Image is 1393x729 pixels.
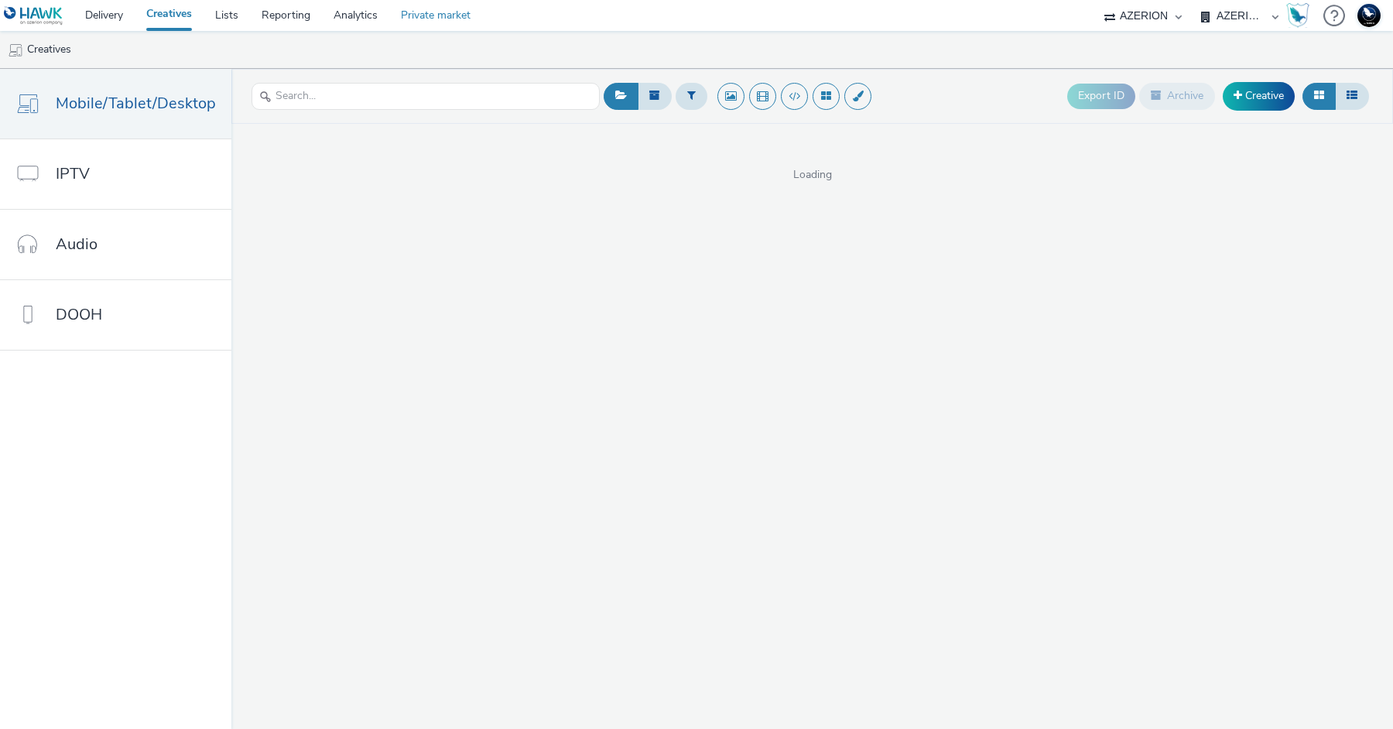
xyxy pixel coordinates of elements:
button: Table [1335,83,1369,109]
a: Creative [1223,82,1295,110]
img: Support Hawk [1357,4,1381,27]
span: Loading [231,167,1393,183]
span: Audio [56,233,98,255]
span: Mobile/Tablet/Desktop [56,92,216,115]
img: undefined Logo [4,6,63,26]
span: IPTV [56,163,90,185]
a: Hawk Academy [1286,3,1316,28]
img: mobile [8,43,23,58]
button: Archive [1139,83,1215,109]
img: Hawk Academy [1286,3,1309,28]
button: Grid [1302,83,1336,109]
button: Export ID [1067,84,1135,108]
span: DOOH [56,303,102,326]
input: Search... [252,83,600,110]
